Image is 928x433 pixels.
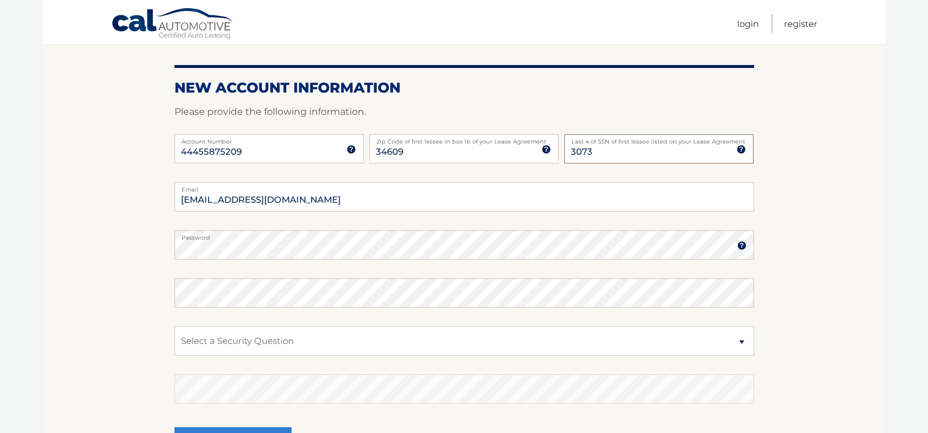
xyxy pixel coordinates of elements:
input: SSN or EIN (last 4 digits only) [564,134,754,163]
a: Register [784,14,817,33]
img: tooltip.svg [737,145,746,154]
label: Zip Code of first lessee in box 1b of your Lease Agreement [369,134,559,144]
a: Cal Automotive [111,8,234,42]
label: Account Number [174,134,364,144]
input: Account Number [174,134,364,163]
input: Email [174,182,754,212]
p: Please provide the following information. [174,104,754,120]
label: Email [174,182,754,192]
label: Password [174,230,754,240]
img: tooltip.svg [737,241,746,250]
a: Login [737,14,759,33]
img: tooltip.svg [347,145,356,154]
label: Last 4 of SSN of first lessee listed on your Lease Agreement [564,134,754,144]
input: Zip Code [369,134,559,163]
img: tooltip.svg [542,145,551,154]
h2: New Account Information [174,79,754,97]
